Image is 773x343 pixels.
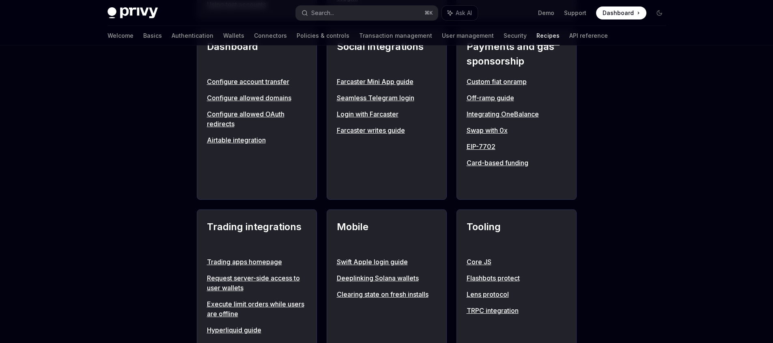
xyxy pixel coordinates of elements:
[207,93,307,103] a: Configure allowed domains
[359,26,432,45] a: Transaction management
[108,7,158,19] img: dark logo
[337,77,437,86] a: Farcaster Mini App guide
[467,93,566,103] a: Off-ramp guide
[337,125,437,135] a: Farcaster writes guide
[467,220,566,249] h2: Tooling
[536,26,560,45] a: Recipes
[337,220,437,249] h2: Mobile
[442,6,478,20] button: Ask AI
[108,26,133,45] a: Welcome
[296,6,438,20] button: Search...⌘K
[467,125,566,135] a: Swap with 0x
[337,289,437,299] a: Clearing state on fresh installs
[207,273,307,293] a: Request server-side access to user wallets
[207,325,307,335] a: Hyperliquid guide
[424,10,433,16] span: ⌘ K
[456,9,472,17] span: Ask AI
[504,26,527,45] a: Security
[467,273,566,283] a: Flashbots protect
[207,257,307,267] a: Trading apps homepage
[467,39,566,69] h2: Payments and gas sponsorship
[467,77,566,86] a: Custom fiat onramp
[337,109,437,119] a: Login with Farcaster
[467,306,566,315] a: TRPC integration
[297,26,349,45] a: Policies & controls
[337,93,437,103] a: Seamless Telegram login
[442,26,494,45] a: User management
[467,257,566,267] a: Core JS
[603,9,634,17] span: Dashboard
[569,26,608,45] a: API reference
[143,26,162,45] a: Basics
[207,135,307,145] a: Airtable integration
[467,142,566,151] a: EIP-7702
[538,9,554,17] a: Demo
[207,220,307,249] h2: Trading integrations
[653,6,666,19] button: Toggle dark mode
[172,26,213,45] a: Authentication
[254,26,287,45] a: Connectors
[311,8,334,18] div: Search...
[467,158,566,168] a: Card-based funding
[223,26,244,45] a: Wallets
[337,273,437,283] a: Deeplinking Solana wallets
[564,9,586,17] a: Support
[596,6,646,19] a: Dashboard
[337,39,437,69] h2: Social integrations
[207,299,307,319] a: Execute limit orders while users are offline
[337,257,437,267] a: Swift Apple login guide
[207,109,307,129] a: Configure allowed OAuth redirects
[467,289,566,299] a: Lens protocol
[207,77,307,86] a: Configure account transfer
[467,109,566,119] a: Integrating OneBalance
[207,39,307,69] h2: Dashboard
